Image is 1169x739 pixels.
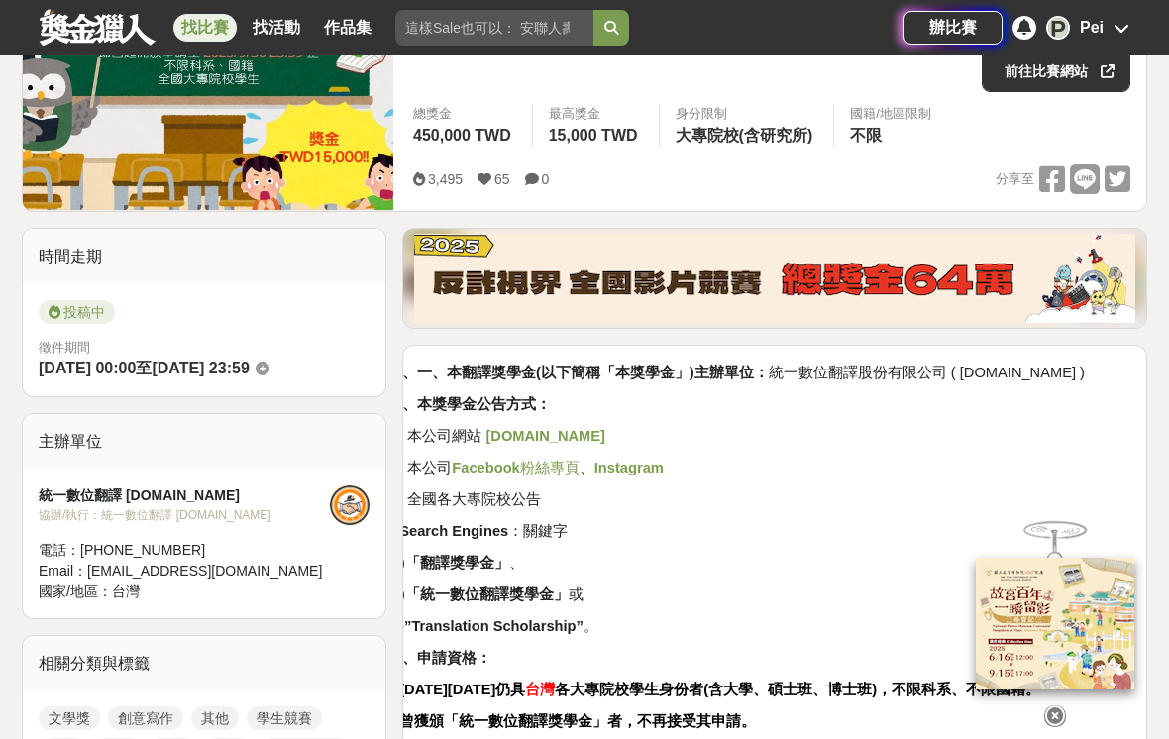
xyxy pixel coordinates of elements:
[136,360,152,376] span: 至
[555,682,1040,697] strong: 各大專院校學生身份者(含大學、碩士班、博士班)，不限科系、不限國籍。
[414,234,1135,323] img: 760c60fc-bf85-49b1-bfa1-830764fee2cd.png
[387,428,481,444] span: 1. 本公司網站
[404,618,584,634] strong: ”Translation Scholarship”
[399,682,525,697] strong: [DATE][DATE]仍具
[247,706,322,730] a: 學生競賽
[387,523,568,539] span: 4. ：關鍵字
[549,127,638,144] span: 15,000 TWD
[39,540,330,561] div: 電話： [PHONE_NUMBER]
[316,14,379,42] a: 作品集
[173,14,237,42] a: 找比賽
[850,127,882,144] span: 不限
[387,586,584,602] span: (b) 或
[245,14,308,42] a: 找活動
[387,650,491,666] strong: 三、申請資格：
[39,485,330,506] div: 統一數位翻譯 [DOMAIN_NAME]
[112,583,140,599] span: 台灣
[23,229,385,284] div: 時間走期
[525,682,555,697] strong: 台灣
[387,365,769,380] strong: 一、一、本翻譯獎學金(以下簡稱「本獎學金」)主辦單位：
[850,104,931,124] div: 國籍/地區限制
[903,11,1003,45] a: 辦比賽
[387,396,551,412] strong: 二、本獎學金公告方式：
[39,561,330,581] div: Email： [EMAIL_ADDRESS][DOMAIN_NAME]
[580,460,594,475] span: 、
[976,558,1134,689] img: 968ab78a-c8e5-4181-8f9d-94c24feca916.png
[23,636,385,691] div: 相關分類與標籤
[676,127,813,144] span: 大專院校(含研究所)
[428,171,463,187] span: 3,495
[108,706,183,730] a: 創意寫作
[387,555,524,571] span: (a) 、
[676,104,818,124] div: 身分限制
[452,460,579,475] span: 粉絲專頁
[982,49,1130,92] a: 前往比賽網站
[23,414,385,470] div: 主辦單位
[399,713,756,729] strong: 曾獲頒「統一數位翻譯獎學金」者，不再接受其申請。
[39,506,330,524] div: 協辦/執行： 統一數位翻譯 [DOMAIN_NAME]
[405,586,569,602] strong: 「統一數位翻譯獎學金」
[1046,16,1070,40] div: P
[485,428,605,444] strong: [DOMAIN_NAME]
[549,104,643,124] span: 最高獎金
[387,491,541,507] span: 3. 全國各大專院校公告
[39,360,136,376] span: [DATE] 00:00
[39,340,90,355] span: 徵件期間
[387,460,452,475] span: 2. 本公司
[996,164,1034,194] span: 分享至
[399,523,508,539] strong: Search Engines
[387,618,598,634] span: (c) 。
[152,360,249,376] span: [DATE] 23:59
[39,583,112,599] span: 國家/地區：
[413,127,511,144] span: 450,000 TWD
[405,555,509,571] strong: 「翻譯獎學金」
[395,10,593,46] input: 這樣Sale也可以： 安聯人壽創意銷售法募集
[452,460,579,475] a: Facebook粉絲專頁
[387,365,1085,380] span: 統一數位翻譯股份有限公司 ( [DOMAIN_NAME] )
[494,171,510,187] span: 65
[39,300,115,324] span: 投稿中
[481,428,605,444] a: [DOMAIN_NAME]
[594,460,664,475] a: Instagram
[452,460,519,475] strong: Facebook
[542,171,550,187] span: 0
[1080,16,1104,40] div: Pei
[39,706,100,730] a: 文學獎
[191,706,239,730] a: 其他
[413,104,516,124] span: 總獎金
